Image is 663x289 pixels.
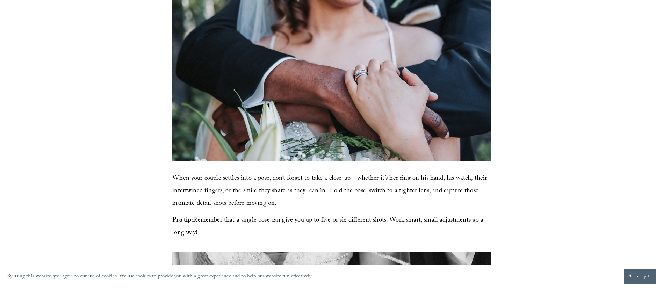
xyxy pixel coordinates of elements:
[172,215,485,239] span: Remember that a single pose can give you up to five or six different shots. Work smart, small adj...
[172,173,489,209] span: When your couple settles into a pose, don’t forget to take a close-up – whether it’s her ring on ...
[624,269,656,284] button: Accept
[7,272,313,282] p: By using this website, you agree to our use of cookies. We use cookies to provide you with a grea...
[172,215,193,226] strong: Pro tip:
[629,273,651,280] span: Accept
